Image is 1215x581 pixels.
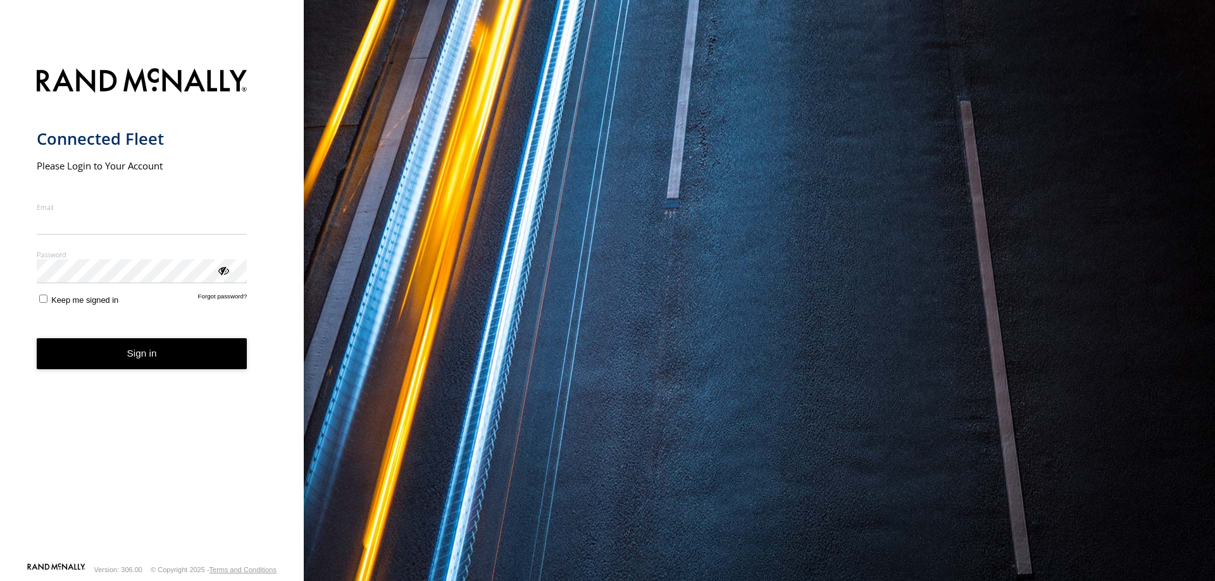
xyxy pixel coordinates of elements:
[216,264,229,276] div: ViewPassword
[151,566,277,573] div: © Copyright 2025 -
[37,202,247,212] label: Email
[209,566,277,573] a: Terms and Conditions
[37,66,247,98] img: Rand McNally
[37,61,268,562] form: main
[37,128,247,149] h1: Connected Fleet
[27,563,85,576] a: Visit our Website
[37,250,247,259] label: Password
[198,293,247,305] a: Forgot password?
[37,338,247,369] button: Sign in
[39,295,47,303] input: Keep me signed in
[51,295,118,305] span: Keep me signed in
[37,159,247,172] h2: Please Login to Your Account
[94,566,142,573] div: Version: 306.00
